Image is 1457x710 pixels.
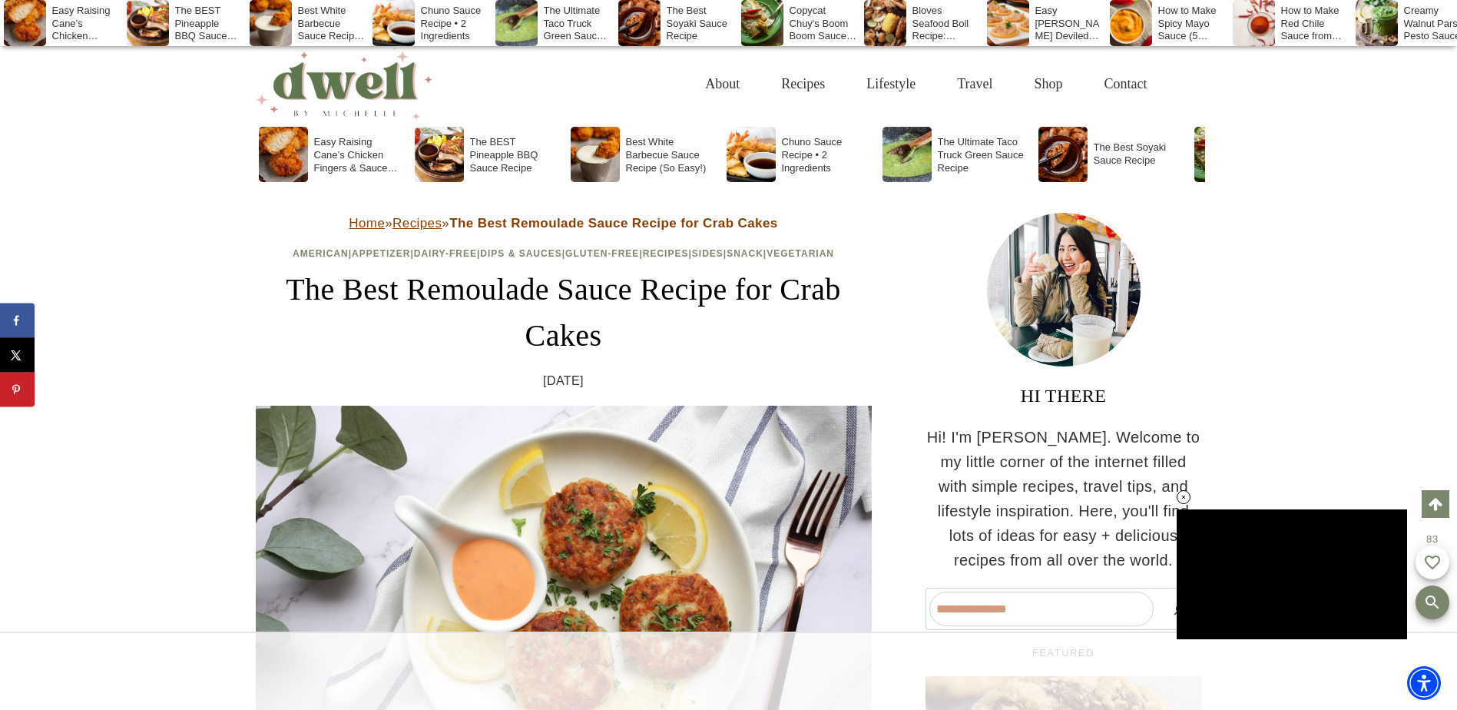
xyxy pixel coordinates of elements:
[1422,490,1449,518] a: Scroll to top
[293,248,349,259] a: American
[643,248,689,259] a: Recipes
[1407,666,1441,700] div: Accessibility Menu
[684,59,1167,109] nav: Primary Navigation
[926,382,1202,410] h3: HI THERE
[846,59,936,109] a: Lifestyle
[760,59,846,109] a: Recipes
[256,267,872,359] h1: The Best Remoulade Sauce Recipe for Crab Cakes
[684,59,760,109] a: About
[935,154,1193,369] iframe: Advertisement
[692,248,724,259] a: Sides
[1013,59,1083,109] a: Shop
[767,248,834,259] a: Vegetarian
[727,248,763,259] a: Snack
[543,371,584,391] time: [DATE]
[926,425,1202,572] p: Hi! I'm [PERSON_NAME]. Welcome to my little corner of the internet filled with simple recipes, tr...
[449,216,778,231] strong: The Best Remoulade Sauce Recipe for Crab Cakes
[352,248,410,259] a: Appetizer
[1084,59,1168,109] a: Contact
[349,216,777,231] span: » »
[414,248,477,259] a: Dairy-Free
[392,216,442,231] a: Recipes
[256,48,432,119] img: DWELL by michelle
[293,248,834,259] span: | | | | | | | |
[349,216,385,231] a: Home
[480,248,561,259] a: Dips & Sauces
[936,59,1013,109] a: Travel
[606,633,852,710] iframe: Advertisement
[565,248,639,259] a: Gluten-Free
